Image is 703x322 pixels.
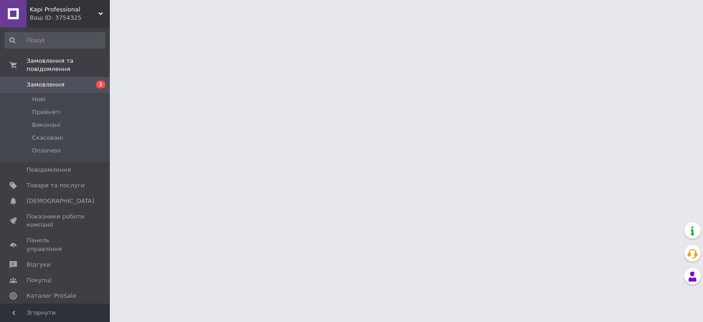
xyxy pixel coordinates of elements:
span: [DEMOGRAPHIC_DATA] [27,197,94,205]
span: Покупці [27,276,51,284]
span: Панель управління [27,236,85,253]
span: Показники роботи компанії [27,213,85,229]
span: Товари та послуги [27,181,85,190]
span: Замовлення та повідомлення [27,57,110,73]
span: 2 [96,81,105,88]
input: Пошук [5,32,105,49]
div: Ваш ID: 3754325 [30,14,110,22]
span: Каталог ProSale [27,292,76,300]
span: Оплачені [32,147,61,155]
span: Відгуки [27,261,50,269]
span: Скасовані [32,134,63,142]
span: Замовлення [27,81,65,89]
span: Повідомлення [27,166,71,174]
span: Виконані [32,121,60,129]
span: Нові [32,95,45,104]
span: Прийняті [32,108,60,116]
span: Kapi Professional [30,5,98,14]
